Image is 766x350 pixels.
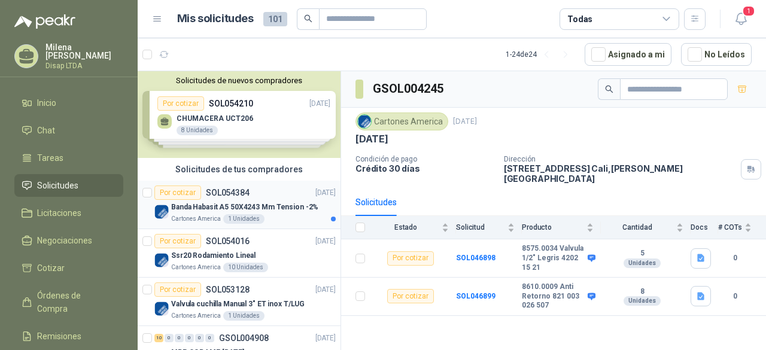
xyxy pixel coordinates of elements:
[37,96,56,109] span: Inicio
[456,254,496,262] a: SOL046898
[355,112,448,130] div: Cartones America
[45,62,123,69] p: Disap LTDA
[171,250,256,261] p: Ssr20 Rodamiento Lineal
[154,234,201,248] div: Por cotizar
[14,229,123,252] a: Negociaciones
[456,223,505,232] span: Solicitud
[165,334,174,342] div: 0
[263,12,287,26] span: 101
[138,229,341,278] a: Por cotizarSOL054016[DATE] Company LogoSsr20 Rodamiento LinealCartones America10 Unidades
[453,116,477,127] p: [DATE]
[206,237,250,245] p: SOL054016
[14,284,123,320] a: Órdenes de Compra
[37,151,63,165] span: Tareas
[206,285,250,294] p: SOL053128
[742,5,755,17] span: 1
[138,71,341,158] div: Solicitudes de nuevos compradoresPor cotizarSOL054210[DATE] CHUMACERA UCT2068 UnidadesPor cotizar...
[37,234,92,247] span: Negociaciones
[37,261,65,275] span: Cotizar
[506,45,575,64] div: 1 - 24 de 24
[177,10,254,28] h1: Mis solicitudes
[718,252,752,264] b: 0
[37,206,81,220] span: Licitaciones
[206,188,250,197] p: SOL054384
[37,124,55,137] span: Chat
[14,202,123,224] a: Licitaciones
[358,115,371,128] img: Company Logo
[355,196,397,209] div: Solicitudes
[372,216,456,239] th: Estado
[14,325,123,348] a: Remisiones
[37,289,112,315] span: Órdenes de Compra
[387,289,434,303] div: Por cotizar
[154,302,169,316] img: Company Logo
[154,205,169,219] img: Company Logo
[154,185,201,200] div: Por cotizar
[522,282,585,311] b: 8610.0009 Anti Retorno 821 003 026 507
[171,263,221,272] p: Cartones America
[171,202,318,213] p: Banda Habasit A5 50X4243 Mm Tension -2%
[718,216,766,239] th: # COTs
[171,299,305,310] p: Valvula cuchilla Manual 3" ET inox T/LUG
[315,236,336,247] p: [DATE]
[14,119,123,142] a: Chat
[14,257,123,279] a: Cotizar
[185,334,194,342] div: 0
[730,8,752,30] button: 1
[504,163,736,184] p: [STREET_ADDRESS] Cali , [PERSON_NAME][GEOGRAPHIC_DATA]
[522,223,584,232] span: Producto
[14,92,123,114] a: Inicio
[14,147,123,169] a: Tareas
[624,258,661,268] div: Unidades
[601,287,683,297] b: 8
[138,158,341,181] div: Solicitudes de tus compradores
[14,174,123,197] a: Solicitudes
[373,80,445,98] h3: GSOL004245
[624,296,661,306] div: Unidades
[585,43,671,66] button: Asignado a mi
[355,155,494,163] p: Condición de pago
[154,253,169,267] img: Company Logo
[171,214,221,224] p: Cartones America
[223,263,268,272] div: 10 Unidades
[315,187,336,199] p: [DATE]
[37,179,78,192] span: Solicitudes
[171,311,221,321] p: Cartones America
[45,43,123,60] p: Milena [PERSON_NAME]
[504,155,736,163] p: Dirección
[219,334,269,342] p: GSOL004908
[372,223,439,232] span: Estado
[223,311,265,321] div: 1 Unidades
[387,251,434,266] div: Por cotizar
[601,216,691,239] th: Cantidad
[315,284,336,296] p: [DATE]
[154,282,201,297] div: Por cotizar
[355,133,388,145] p: [DATE]
[138,181,341,229] a: Por cotizarSOL054384[DATE] Company LogoBanda Habasit A5 50X4243 Mm Tension -2%Cartones America1 U...
[205,334,214,342] div: 0
[456,216,522,239] th: Solicitud
[142,76,336,85] button: Solicitudes de nuevos compradores
[605,85,613,93] span: search
[601,249,683,258] b: 5
[522,244,585,272] b: 8575.0034 Valvula 1/2" Legris 4202 15 21
[718,291,752,302] b: 0
[718,223,742,232] span: # COTs
[601,223,674,232] span: Cantidad
[567,13,592,26] div: Todas
[37,330,81,343] span: Remisiones
[175,334,184,342] div: 0
[138,278,341,326] a: Por cotizarSOL053128[DATE] Company LogoValvula cuchilla Manual 3" ET inox T/LUGCartones America1 ...
[315,333,336,344] p: [DATE]
[691,216,718,239] th: Docs
[522,216,601,239] th: Producto
[14,14,75,29] img: Logo peakr
[304,14,312,23] span: search
[355,163,494,174] p: Crédito 30 días
[223,214,265,224] div: 1 Unidades
[456,292,496,300] a: SOL046899
[681,43,752,66] button: No Leídos
[195,334,204,342] div: 0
